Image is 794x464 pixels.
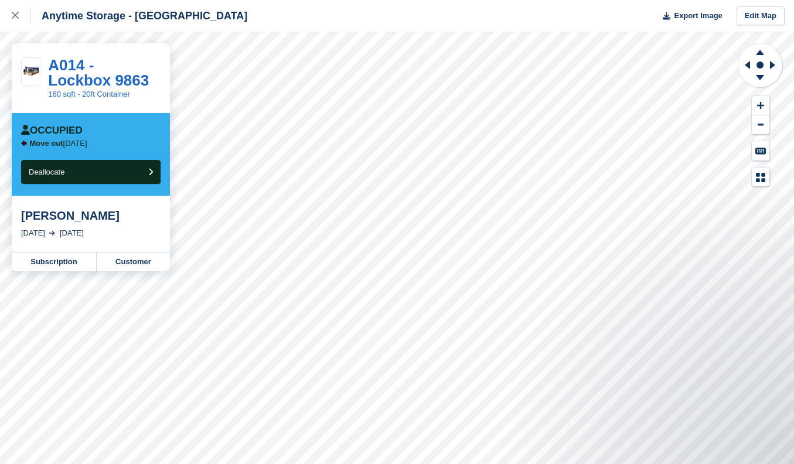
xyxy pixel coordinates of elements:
button: Zoom In [752,96,769,115]
button: Map Legend [752,168,769,187]
a: A014 - Lockbox 9863 [48,56,149,89]
a: 160 sqft - 20ft Container [48,90,130,98]
span: Deallocate [29,168,64,176]
button: Deallocate [21,160,161,184]
div: [DATE] [60,227,84,239]
a: Edit Map [737,6,785,26]
button: Zoom Out [752,115,769,135]
div: [PERSON_NAME] [21,209,161,223]
button: Keyboard Shortcuts [752,141,769,161]
a: Customer [97,253,170,271]
img: 20.jpg [22,64,42,79]
a: Subscription [12,253,97,271]
div: Occupied [21,125,83,137]
img: arrow-right-light-icn-cde0832a797a2874e46488d9cf13f60e5c3a73dbe684e267c42b8395dfbc2abf.svg [49,231,55,236]
span: Move out [30,139,63,148]
img: arrow-left-icn-90495f2de72eb5bd0bd1c3c35deca35cc13f817d75bef06ecd7c0b315636ce7e.svg [21,140,27,146]
span: Export Image [674,10,722,22]
p: [DATE] [30,139,87,148]
div: Anytime Storage - [GEOGRAPHIC_DATA] [31,9,247,23]
div: [DATE] [21,227,45,239]
button: Export Image [656,6,723,26]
